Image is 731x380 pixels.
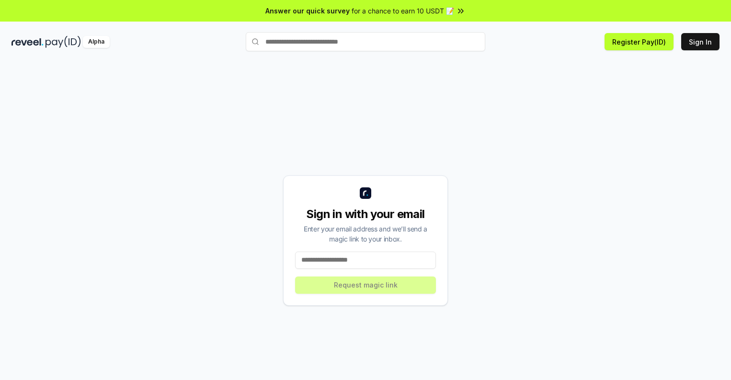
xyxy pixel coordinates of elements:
img: pay_id [46,36,81,48]
span: Answer our quick survey [265,6,350,16]
div: Enter your email address and we’ll send a magic link to your inbox. [295,224,436,244]
div: Alpha [83,36,110,48]
span: for a chance to earn 10 USDT 📝 [352,6,454,16]
img: logo_small [360,187,371,199]
button: Sign In [681,33,720,50]
button: Register Pay(ID) [605,33,674,50]
div: Sign in with your email [295,207,436,222]
img: reveel_dark [11,36,44,48]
